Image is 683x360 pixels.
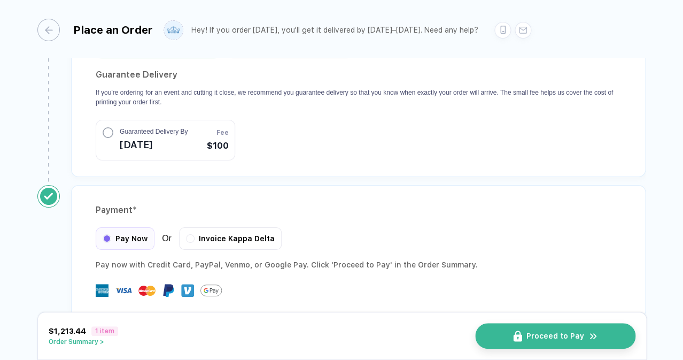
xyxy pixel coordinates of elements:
span: Proceed to Pay [526,332,584,340]
div: Pay Now [96,227,154,250]
img: Venmo [181,284,194,297]
button: Guaranteed Delivery By[DATE]Fee$100 [96,120,235,160]
span: Guaranteed Delivery By [120,127,188,136]
img: express [96,284,108,297]
img: Paypal [162,284,175,297]
img: visa [115,282,132,299]
div: Pay now with Credit Card, PayPal , Venmo , or Google Pay. Click 'Proceed to Pay' in the Order Sum... [96,258,621,271]
div: Place an Order [73,24,153,36]
img: master-card [138,282,156,299]
img: icon [588,331,598,341]
span: Pay Now [115,234,148,243]
div: Invoice Kappa Delta [179,227,282,250]
span: $1,213.44 [49,327,86,335]
button: iconProceed to Payicon [475,323,635,349]
span: 1 item [91,326,118,336]
div: Payment [96,202,621,219]
h2: Guarantee Delivery [96,66,621,83]
span: $100 [206,140,228,152]
img: icon [513,331,522,342]
img: user profile [164,21,183,40]
span: Invoice Kappa Delta [199,234,275,243]
span: [DATE] [120,136,188,154]
p: If you're ordering for an event and cutting it close, we recommend you guarantee delivery so that... [96,88,621,107]
div: Or [96,227,282,250]
img: GPay [200,280,222,301]
button: Order Summary > [49,338,118,346]
div: Hey! If you order [DATE], you'll get it delivered by [DATE]–[DATE]. Need any help? [191,26,478,35]
span: Fee [216,128,228,137]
